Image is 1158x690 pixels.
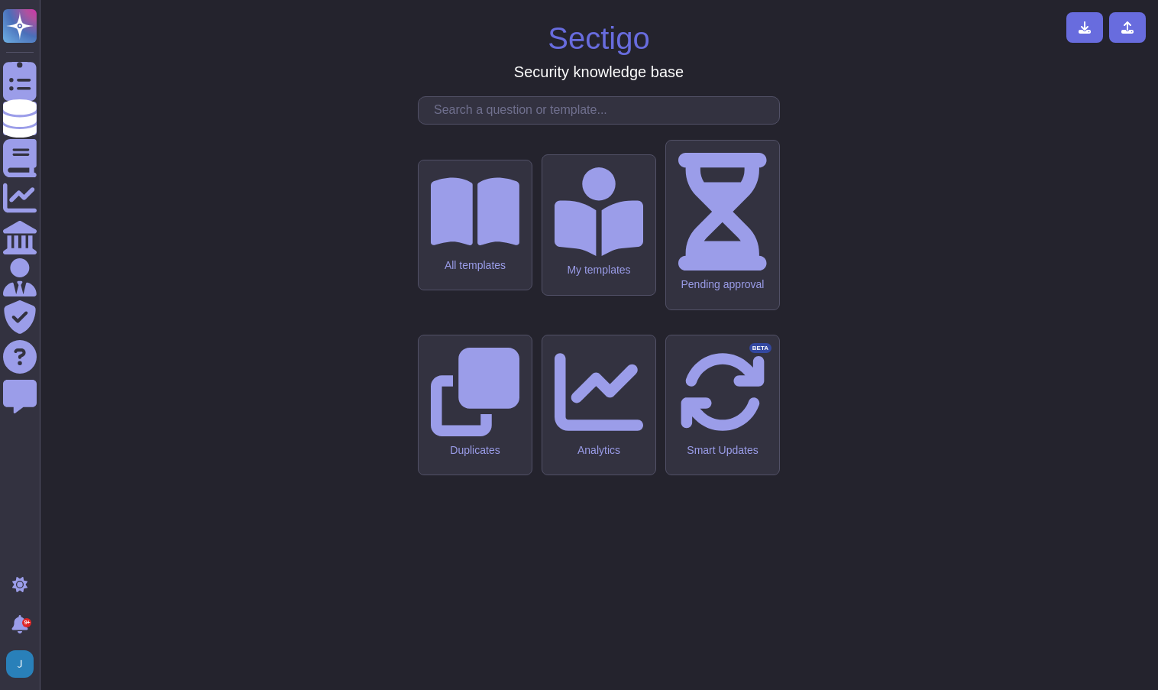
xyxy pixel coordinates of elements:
[749,343,771,354] div: BETA
[426,97,779,124] input: Search a question or template...
[431,259,519,272] div: All templates
[6,650,34,678] img: user
[555,264,643,277] div: My templates
[548,20,649,57] h1: Sectigo
[431,444,519,457] div: Duplicates
[22,618,31,627] div: 9+
[514,63,684,81] h3: Security knowledge base
[555,444,643,457] div: Analytics
[3,647,44,681] button: user
[678,278,767,291] div: Pending approval
[678,444,767,457] div: Smart Updates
